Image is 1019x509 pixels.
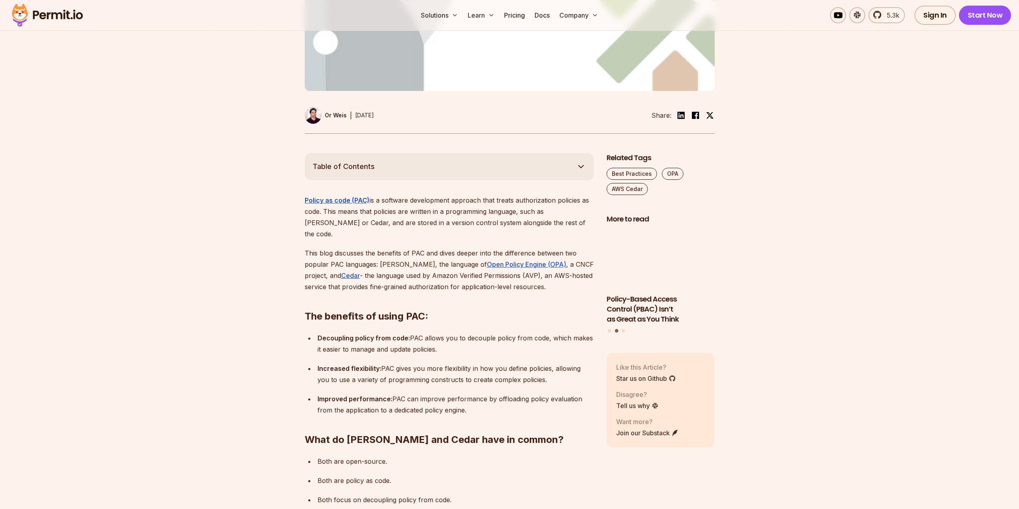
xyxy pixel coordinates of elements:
[305,107,322,124] img: Or Weis
[305,247,594,292] p: This blog discusses the benefits of PAC and dives deeper into the difference between two popular ...
[616,390,659,399] p: Disagree?
[622,329,625,332] button: Go to slide 3
[616,401,659,410] a: Tell us why
[318,363,594,385] p: PAC gives you more flexibility in how you define policies, allowing you to use a variety of progr...
[341,272,360,280] a: Cedar
[607,183,648,195] a: AWS Cedar
[418,7,461,23] button: Solutions
[318,456,594,467] p: Both are open-source.
[305,196,370,204] a: Policy as code (PAC)
[651,111,671,120] li: Share:
[607,229,715,324] li: 2 of 3
[8,2,86,29] img: Permit logo
[487,260,566,268] a: Open Policy Engine (OPA)
[305,278,594,323] h2: The benefits of using PAC:
[607,294,715,324] h3: Policy-Based Access Control (PBAC) Isn’t as Great as You Think
[676,111,686,120] img: linkedin
[501,7,528,23] a: Pricing
[607,229,715,334] div: Posts
[662,168,683,180] a: OPA
[616,374,676,383] a: Star us on Github
[607,153,715,163] h2: Related Tags
[305,153,594,180] button: Table of Contents
[616,428,679,438] a: Join our Substack
[318,393,594,416] p: PAC can improve performance by offloading policy evaluation from the application to a dedicated p...
[305,401,594,446] h2: What do [PERSON_NAME] and Cedar have in common?
[305,107,347,124] a: Or Weis
[608,329,611,332] button: Go to slide 1
[607,229,715,290] img: Policy-Based Access Control (PBAC) Isn’t as Great as You Think
[464,7,498,23] button: Learn
[615,329,618,333] button: Go to slide 2
[325,111,347,119] p: Or Weis
[882,10,899,20] span: 5.3k
[318,364,381,372] strong: Increased flexibility:
[355,112,374,119] time: [DATE]
[318,475,594,486] p: Both are policy as code.
[350,111,352,120] div: |
[959,6,1011,25] a: Start Now
[313,161,375,172] span: Table of Contents
[318,334,410,342] strong: Decoupling policy from code:
[318,494,594,505] p: Both focus on decoupling policy from code.
[607,214,715,224] h2: More to read
[556,7,601,23] button: Company
[616,417,679,427] p: Want more?
[706,111,714,119] img: twitter
[318,395,392,403] strong: Improved performance:
[914,6,956,25] a: Sign In
[691,111,700,120] img: facebook
[305,195,594,239] p: is a software development approach that treats authorization policies as code. This means that po...
[318,332,594,355] p: PAC allows you to decouple policy from code, which makes it easier to manage and update policies.
[616,362,676,372] p: Like this Article?
[607,168,657,180] a: Best Practices
[531,7,553,23] a: Docs
[868,7,905,23] a: 5.3k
